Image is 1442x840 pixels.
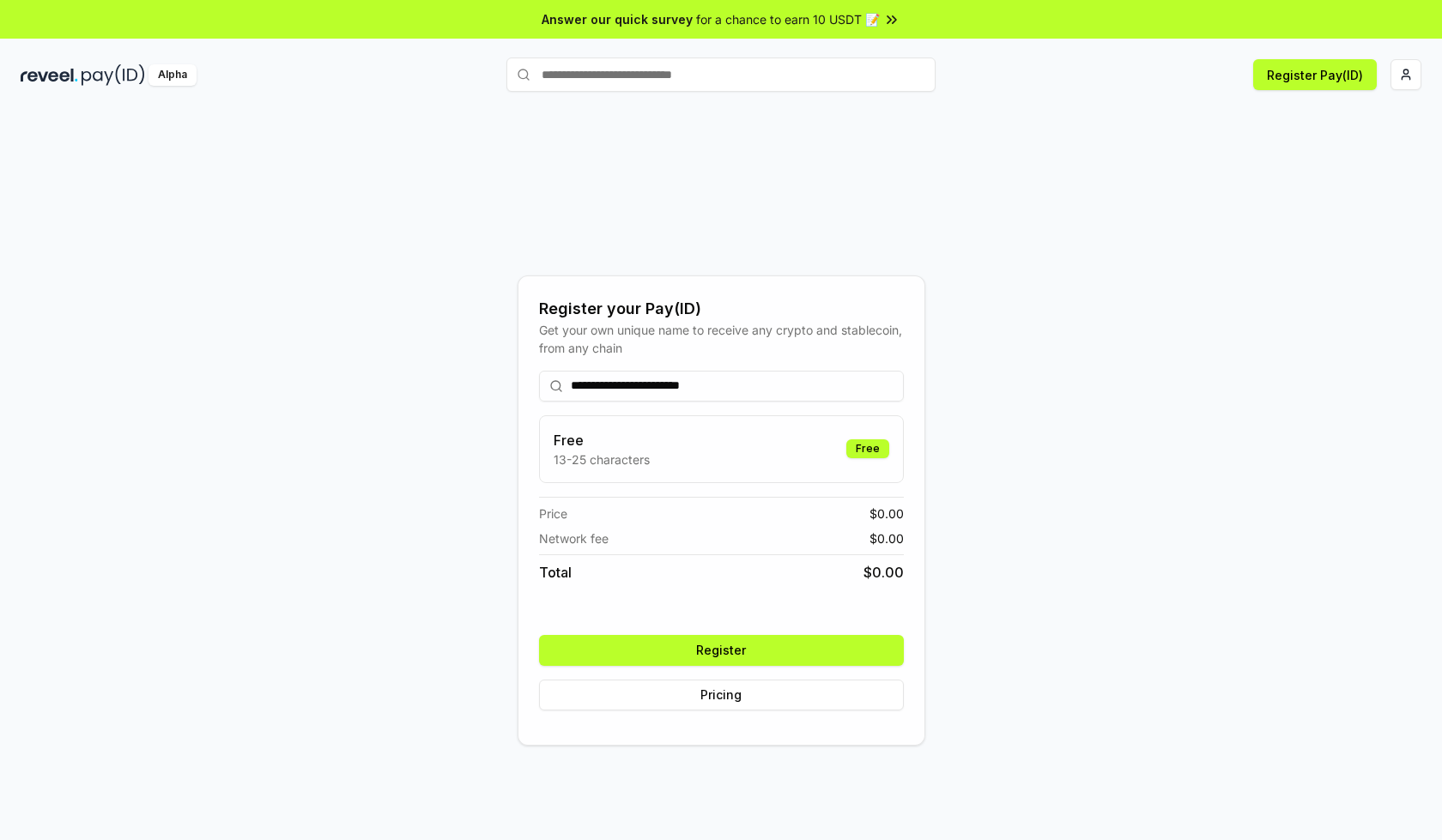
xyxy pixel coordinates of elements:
span: Network fee [539,529,609,547]
span: $ 0.00 [863,562,904,583]
h3: Free [554,430,650,450]
span: $ 0.00 [869,529,904,547]
div: Get your own unique name to receive any crypto and stablecoin, from any chain [539,321,904,357]
p: 13-25 characters [554,450,650,468]
span: for a chance to earn 10 USDT 📝 [696,10,880,28]
button: Register Pay(ID) [1253,59,1377,90]
button: Pricing [539,680,904,710]
button: Register [539,635,904,666]
div: Register your Pay(ID) [539,297,904,321]
div: Free [846,439,889,458]
span: Price [539,505,567,523]
span: $ 0.00 [869,505,904,523]
span: Answer our quick survey [542,10,693,28]
span: Total [539,562,572,583]
div: Alpha [148,64,197,86]
img: pay_id [82,64,145,86]
img: reveel_dark [21,64,78,86]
